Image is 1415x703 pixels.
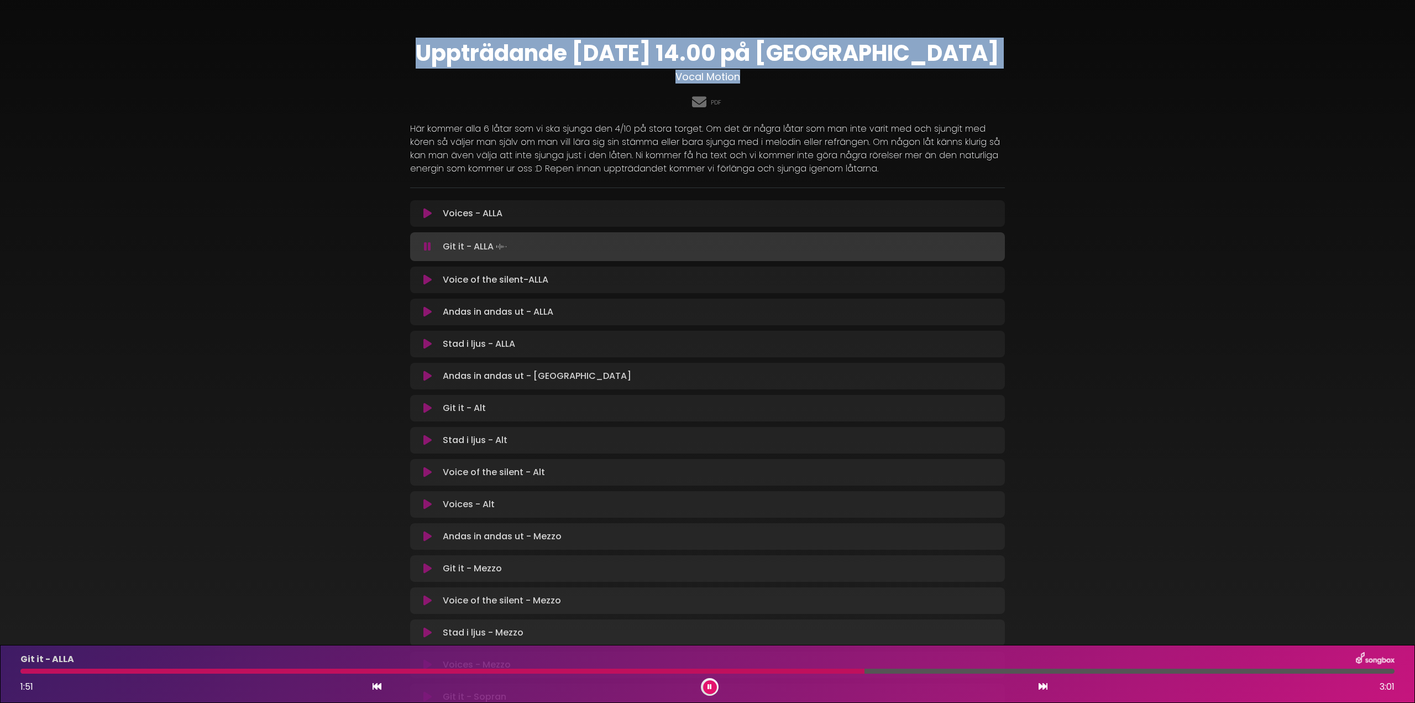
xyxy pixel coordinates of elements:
[443,369,631,383] p: Andas in andas ut - [GEOGRAPHIC_DATA]
[443,434,507,447] p: Stad i ljus - Alt
[443,207,502,220] p: Voices - ALLA
[443,239,509,254] p: Git it - ALLA
[443,337,515,351] p: Stad i ljus - ALLA
[494,239,509,254] img: waveform4.gif
[443,594,561,607] p: Voice of the silent - Mezzo
[410,40,1005,66] h1: Uppträdande [DATE] 14.00 på [GEOGRAPHIC_DATA]
[20,680,33,693] span: 1:51
[20,653,74,666] p: Git it - ALLA
[410,71,1005,83] h3: Vocal Motion
[443,273,548,287] p: Voice of the silent-ALLA
[711,98,721,107] a: PDF
[443,498,495,511] p: Voices - Alt
[410,122,1005,175] p: Här kommer alla 6 låtar som vi ska sjunga den 4/10 på stora torget. Om det är några låtar som man...
[443,466,545,479] p: Voice of the silent - Alt
[1356,652,1395,666] img: songbox-logo-white.png
[443,626,523,639] p: Stad i ljus - Mezzo
[443,562,502,575] p: Git it - Mezzo
[1380,680,1395,694] span: 3:01
[443,402,486,415] p: Git it - Alt
[443,530,562,543] p: Andas in andas ut - Mezzo
[443,305,553,319] p: Andas in andas ut - ALLA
